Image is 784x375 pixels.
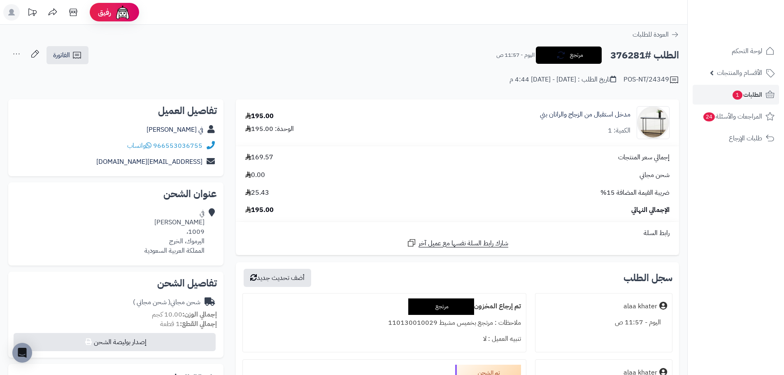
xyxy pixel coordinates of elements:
[637,106,669,139] img: 1751870840-1-90x90.jpg
[182,310,217,319] strong: إجمالي الوزن:
[144,208,205,255] div: في [PERSON_NAME] 1009، اليرموك، الخرج المملكة العربية السعودية
[147,125,203,135] a: في [PERSON_NAME]
[640,170,670,180] span: شحن مجاني
[623,75,679,85] div: POS-NT/24349
[245,170,265,180] span: 0.00
[618,153,670,162] span: إجمالي سعر المنتجات
[732,45,762,57] span: لوحة التحكم
[22,4,42,23] a: تحديثات المنصة
[623,273,672,283] h3: سجل الطلب
[153,141,202,151] a: 966553036755
[244,269,311,287] button: أضف تحديث جديد
[728,18,776,35] img: logo-2.png
[15,189,217,199] h2: عنوان الشحن
[47,46,88,64] a: الفاتورة
[610,47,679,64] h2: الطلب #376281
[633,30,669,40] span: العودة للطلبات
[12,343,32,363] div: Open Intercom Messenger
[114,4,131,21] img: ai-face.png
[693,41,779,61] a: لوحة التحكم
[693,128,779,148] a: طلبات الإرجاع
[160,319,217,329] small: 1 قطعة
[239,228,676,238] div: رابط السلة
[53,50,70,60] span: الفاتورة
[600,188,670,198] span: ضريبة القيمة المضافة 15%
[407,238,508,248] a: شارك رابط السلة نفسها مع عميل آخر
[245,112,274,121] div: 195.00
[96,157,202,167] a: [EMAIL_ADDRESS][DOMAIN_NAME]
[496,51,535,59] small: اليوم - 11:57 ص
[15,278,217,288] h2: تفاصيل الشحن
[540,314,667,331] div: اليوم - 11:57 ص
[536,47,602,64] button: مرتجع
[509,75,616,84] div: تاريخ الطلب : [DATE] - [DATE] 4:44 م
[127,141,151,151] a: واتساب
[631,205,670,215] span: الإجمالي النهائي
[623,302,657,311] div: alaa khater
[98,7,111,17] span: رفيق
[245,188,269,198] span: 25.43
[14,333,216,351] button: إصدار بوليصة الشحن
[703,112,715,122] span: 24
[733,91,743,100] span: 1
[245,153,273,162] span: 169.57
[180,319,217,329] strong: إجمالي القطع:
[693,85,779,105] a: الطلبات1
[633,30,679,40] a: العودة للطلبات
[703,111,762,122] span: المراجعات والأسئلة
[245,205,274,215] span: 195.00
[133,297,170,307] span: ( شحن مجاني )
[732,89,762,100] span: الطلبات
[133,298,200,307] div: شحن مجاني
[245,124,294,134] div: الوحدة: 195.00
[248,331,521,347] div: تنبيه العميل : لا
[474,301,521,311] b: تم إرجاع المخزون
[608,126,630,135] div: الكمية: 1
[419,239,508,248] span: شارك رابط السلة نفسها مع عميل آخر
[408,298,474,315] div: مرتجع
[152,310,217,319] small: 10.00 كجم
[729,133,762,144] span: طلبات الإرجاع
[248,315,521,331] div: ملاحظات : مرتجع بخميس مشيط 110130010029
[693,107,779,126] a: المراجعات والأسئلة24
[717,67,762,79] span: الأقسام والمنتجات
[15,106,217,116] h2: تفاصيل العميل
[540,110,630,119] a: مدخل استقبال من الزجاج والراتان بني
